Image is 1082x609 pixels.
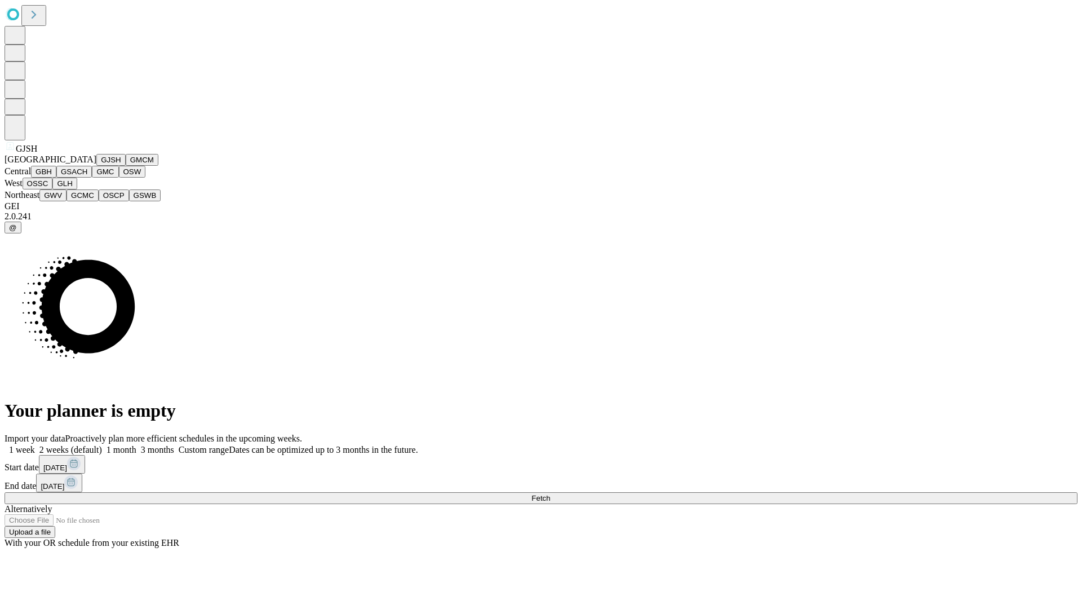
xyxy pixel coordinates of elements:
[65,434,302,443] span: Proactively plan more efficient schedules in the upcoming weeks.
[5,400,1077,421] h1: Your planner is empty
[5,178,23,188] span: West
[179,445,229,454] span: Custom range
[5,455,1077,474] div: Start date
[5,166,31,176] span: Central
[5,474,1077,492] div: End date
[52,178,77,189] button: GLH
[41,482,64,491] span: [DATE]
[66,189,99,201] button: GCMC
[39,445,102,454] span: 2 weeks (default)
[126,154,158,166] button: GMCM
[5,526,55,538] button: Upload a file
[229,445,418,454] span: Dates can be optimized up to 3 months in the future.
[9,223,17,232] span: @
[119,166,146,178] button: OSW
[5,434,65,443] span: Import your data
[5,222,21,233] button: @
[141,445,174,454] span: 3 months
[43,464,67,472] span: [DATE]
[5,201,1077,211] div: GEI
[99,189,129,201] button: OSCP
[5,155,96,164] span: [GEOGRAPHIC_DATA]
[39,189,66,201] button: GWV
[107,445,136,454] span: 1 month
[36,474,82,492] button: [DATE]
[5,190,39,200] span: Northeast
[16,144,37,153] span: GJSH
[129,189,161,201] button: GSWB
[96,154,126,166] button: GJSH
[39,455,85,474] button: [DATE]
[23,178,53,189] button: OSSC
[5,492,1077,504] button: Fetch
[92,166,118,178] button: GMC
[31,166,56,178] button: GBH
[531,494,550,502] span: Fetch
[5,504,52,514] span: Alternatively
[5,211,1077,222] div: 2.0.241
[9,445,35,454] span: 1 week
[5,538,179,548] span: With your OR schedule from your existing EHR
[56,166,92,178] button: GSACH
